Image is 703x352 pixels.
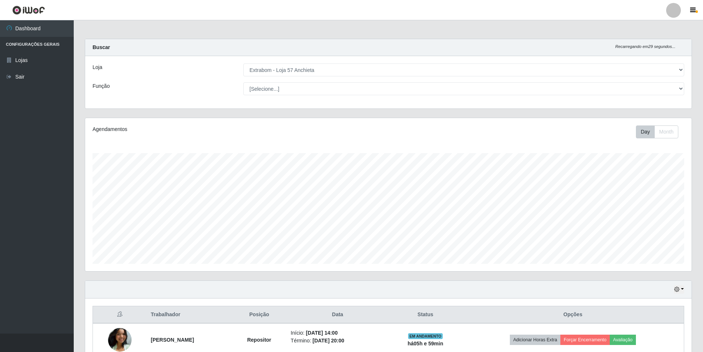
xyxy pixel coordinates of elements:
[291,337,384,345] li: Término:
[462,306,684,324] th: Opções
[146,306,232,324] th: Trabalhador
[108,328,132,352] img: 1748893020398.jpeg
[286,306,389,324] th: Data
[615,44,675,49] i: Recarregando em 29 segundos...
[151,337,194,343] strong: [PERSON_NAME]
[93,44,110,50] strong: Buscar
[636,125,655,138] button: Day
[93,82,110,90] label: Função
[408,341,443,346] strong: há 05 h e 59 min
[510,335,560,345] button: Adicionar Horas Extra
[636,125,678,138] div: First group
[306,330,338,336] time: [DATE] 14:00
[232,306,286,324] th: Posição
[560,335,610,345] button: Forçar Encerramento
[654,125,678,138] button: Month
[313,338,344,344] time: [DATE] 20:00
[389,306,462,324] th: Status
[93,63,102,71] label: Loja
[247,337,271,343] strong: Repositor
[610,335,636,345] button: Avaliação
[291,329,384,337] li: Início:
[408,333,443,339] span: EM ANDAMENTO
[93,125,333,133] div: Agendamentos
[636,125,684,138] div: Toolbar with button groups
[12,6,45,15] img: CoreUI Logo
